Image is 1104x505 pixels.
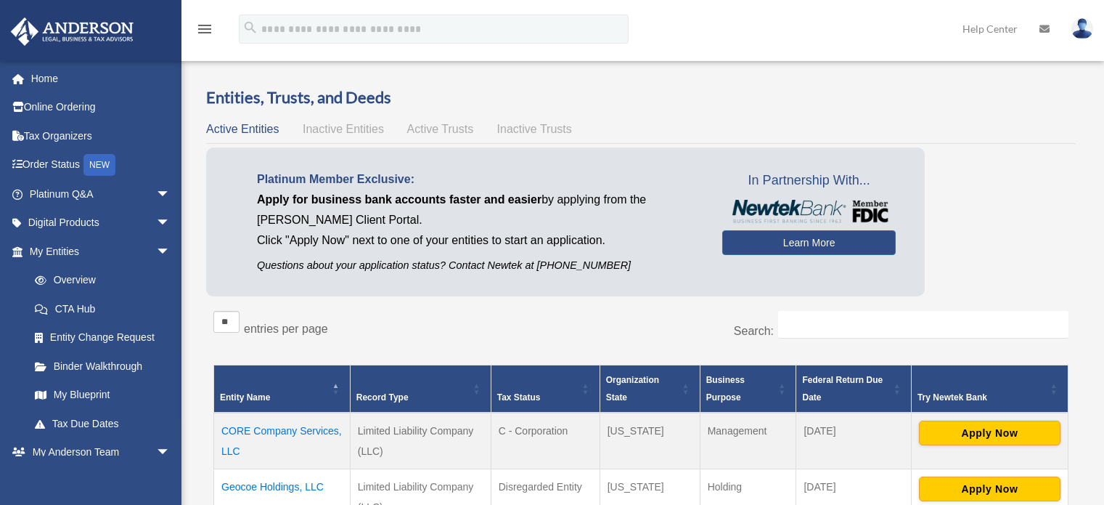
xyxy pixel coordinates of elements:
[10,438,192,467] a: My Anderson Teamarrow_drop_down
[919,477,1060,501] button: Apply Now
[244,323,328,335] label: entries per page
[156,179,185,209] span: arrow_drop_down
[20,294,185,323] a: CTA Hub
[796,365,911,413] th: Federal Return Due Date: Activate to sort
[491,413,600,469] td: C - Corporation
[356,392,409,403] span: Record Type
[917,389,1046,406] div: Try Newtek Bank
[10,179,192,209] a: Platinum Q&Aarrow_drop_down
[729,200,888,223] img: NewtekBankLogoSM.png
[407,123,474,135] span: Active Trusts
[156,209,185,238] span: arrow_drop_down
[20,352,185,381] a: Binder Walkthrough
[734,325,774,337] label: Search:
[796,413,911,469] td: [DATE]
[700,365,796,413] th: Business Purpose: Activate to sort
[1071,18,1093,39] img: User Pic
[700,413,796,469] td: Management
[303,123,384,135] span: Inactive Entities
[10,237,185,266] a: My Entitiesarrow_drop_down
[220,392,270,403] span: Entity Name
[257,190,700,230] p: by applying from the [PERSON_NAME] Client Portal.
[196,25,213,38] a: menu
[156,237,185,267] span: arrow_drop_down
[722,169,896,193] span: In Partnership With...
[83,154,115,176] div: NEW
[10,150,192,180] a: Order StatusNEW
[20,381,185,410] a: My Blueprint
[257,230,700,251] p: Click "Apply Now" next to one of your entities to start an application.
[10,64,192,93] a: Home
[706,375,745,403] span: Business Purpose
[10,209,192,238] a: Digital Productsarrow_drop_down
[10,121,192,150] a: Tax Organizers
[206,86,1076,109] h3: Entities, Trusts, and Deeds
[491,365,600,413] th: Tax Status: Activate to sort
[497,123,572,135] span: Inactive Trusts
[196,20,213,38] i: menu
[919,421,1060,445] button: Apply Now
[911,365,1068,413] th: Try Newtek Bank : Activate to sort
[214,365,351,413] th: Entity Name: Activate to invert sorting
[214,413,351,469] td: CORE Company Services, LLC
[20,323,185,352] a: Entity Change Request
[10,93,192,122] a: Online Ordering
[156,438,185,468] span: arrow_drop_down
[802,375,883,403] span: Federal Return Due Date
[600,365,700,413] th: Organization State: Activate to sort
[350,413,491,469] td: Limited Liability Company (LLC)
[606,375,659,403] span: Organization State
[257,193,541,206] span: Apply for business bank accounts faster and easier
[7,17,138,46] img: Anderson Advisors Platinum Portal
[257,169,700,190] p: Platinum Member Exclusive:
[497,392,541,403] span: Tax Status
[722,230,896,255] a: Learn More
[350,365,491,413] th: Record Type: Activate to sort
[242,20,258,36] i: search
[20,409,185,438] a: Tax Due Dates
[20,266,178,295] a: Overview
[257,256,700,275] p: Questions about your application status? Contact Newtek at [PHONE_NUMBER]
[600,413,700,469] td: [US_STATE]
[206,123,279,135] span: Active Entities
